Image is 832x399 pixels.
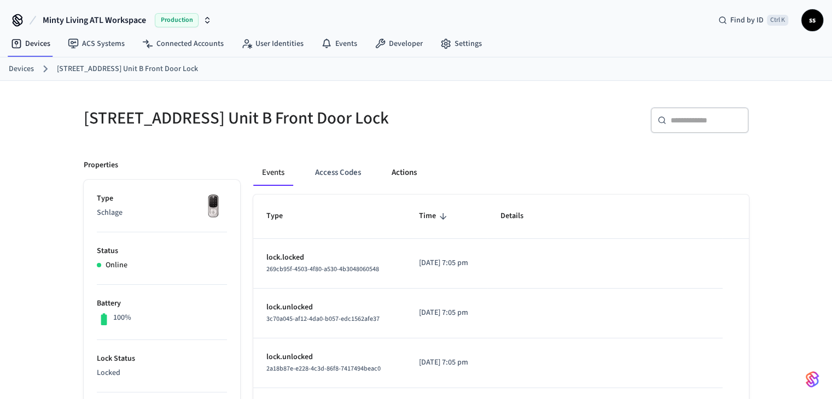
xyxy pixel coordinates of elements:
button: ss [801,9,823,31]
button: Events [253,160,293,186]
p: [DATE] 7:05 pm [419,257,474,269]
a: Devices [2,34,59,54]
span: Ctrl K [767,15,788,26]
div: Find by IDCtrl K [709,10,797,30]
div: ant example [253,160,749,186]
p: Online [106,260,127,271]
p: Type [97,193,227,204]
span: 3c70a045-af12-4da0-b057-edc1562afe37 [266,314,380,324]
span: ss [802,10,822,30]
button: Access Codes [306,160,370,186]
span: 269cb95f-4503-4f80-a530-4b3048060548 [266,265,379,274]
span: Details [500,208,537,225]
a: Connected Accounts [133,34,232,54]
p: Status [97,245,227,257]
span: Find by ID [730,15,764,26]
p: Properties [84,160,118,171]
a: User Identities [232,34,312,54]
a: ACS Systems [59,34,133,54]
img: Yale Assure Touchscreen Wifi Smart Lock, Satin Nickel, Front [200,193,227,220]
a: Settings [432,34,491,54]
span: Minty Living ATL Workspace [43,14,146,27]
a: Developer [366,34,432,54]
img: SeamLogoGradient.69752ec5.svg [806,371,819,388]
a: [STREET_ADDRESS] Unit B Front Door Lock [57,63,198,75]
span: Production [155,13,199,27]
p: Locked [97,367,227,379]
p: lock.locked [266,252,393,263]
p: lock.unlocked [266,302,393,313]
p: Battery [97,298,227,309]
p: 100% [113,312,131,324]
button: Actions [383,160,426,186]
a: Devices [9,63,34,75]
p: lock.unlocked [266,351,393,363]
span: Time [419,208,450,225]
p: [DATE] 7:05 pm [419,307,474,319]
span: Type [266,208,297,225]
h5: [STREET_ADDRESS] Unit B Front Door Lock [84,107,410,130]
p: Schlage [97,207,227,219]
p: [DATE] 7:05 pm [419,357,474,368]
a: Events [312,34,366,54]
span: 2a18b87e-e228-4c3d-86f8-7417494beac0 [266,364,381,373]
p: Lock Status [97,353,227,365]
